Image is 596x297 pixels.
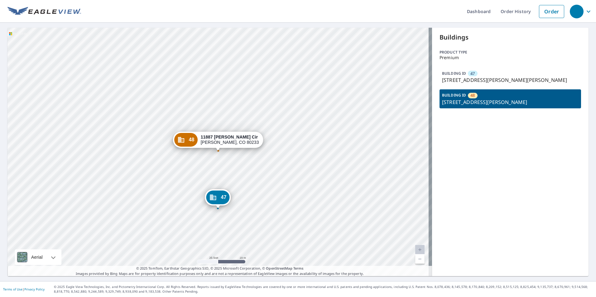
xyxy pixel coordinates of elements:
span: 47 [221,195,227,200]
div: Dropped pin, building 48, Commercial property, 11887 Jackson Cir Thornton, CO 80233 [173,132,263,151]
p: BUILDING ID [442,71,466,76]
p: Premium [440,55,581,60]
div: [PERSON_NAME], CO 80233 [201,134,259,145]
div: Aerial [15,249,61,265]
div: Aerial [29,249,45,265]
span: 48 [470,92,475,98]
p: | [3,287,45,291]
strong: 11887 [PERSON_NAME] Cir [201,134,258,139]
p: Product type [440,49,581,55]
p: © 2025 Eagle View Technologies, Inc. and Pictometry International Corp. All Rights Reserved. Repo... [54,285,593,294]
span: © 2025 TomTom, Earthstar Geographics SIO, © 2025 Microsoft Corporation, © [136,266,304,271]
p: Images provided by Bing Maps are for property identification purposes only and are not a represen... [7,266,432,276]
p: [STREET_ADDRESS][PERSON_NAME] [442,98,579,106]
a: Terms [293,266,304,271]
span: 48 [189,137,195,142]
img: EV Logo [7,7,81,16]
a: Current Level 20, Zoom In Disabled [415,245,425,254]
p: [STREET_ADDRESS][PERSON_NAME][PERSON_NAME] [442,76,579,84]
div: Dropped pin, building 47, Commercial property, 11867 Jackson Cir Thornton, CO 80233 [205,189,231,209]
a: Terms of Use [3,287,22,291]
p: BUILDING ID [442,92,466,98]
a: Order [539,5,564,18]
a: Current Level 20, Zoom Out [415,254,425,264]
span: 47 [470,71,475,77]
a: Privacy Policy [24,287,45,291]
p: Buildings [440,33,581,42]
a: OpenStreetMap [266,266,292,271]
